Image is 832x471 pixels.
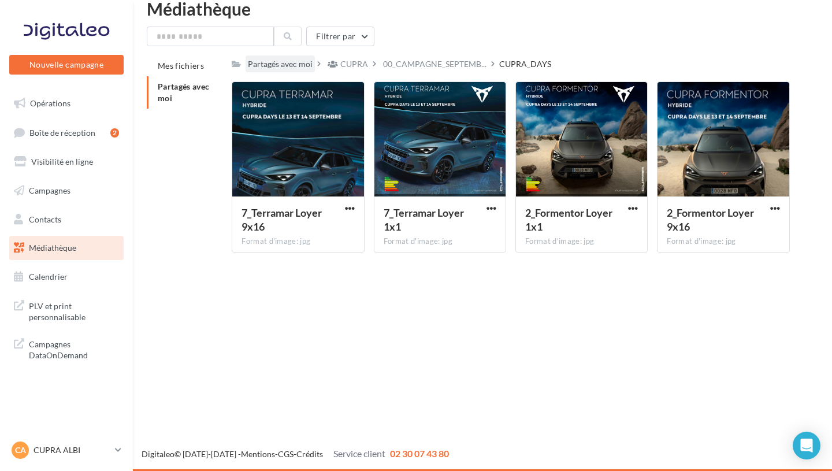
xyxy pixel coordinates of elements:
[29,298,119,323] span: PLV et print personnalisable
[15,444,26,456] span: CA
[9,55,124,75] button: Nouvelle campagne
[7,179,126,203] a: Campagnes
[667,206,754,233] span: 2_Formentor Loyer 9x16
[242,206,322,233] span: 7_Terramar Loyer 9x16
[7,150,126,174] a: Visibilité en ligne
[525,206,612,233] span: 2_Formentor Loyer 1x1
[333,448,385,459] span: Service client
[7,236,126,260] a: Médiathèque
[110,128,119,138] div: 2
[384,206,464,233] span: 7_Terramar Loyer 1x1
[29,336,119,361] span: Campagnes DataOnDemand
[158,81,210,103] span: Partagés avec moi
[29,127,95,137] span: Boîte de réception
[296,449,323,459] a: Crédits
[158,61,204,71] span: Mes fichiers
[242,236,354,247] div: Format d'image: jpg
[29,272,68,281] span: Calendrier
[383,58,486,70] span: 00_CAMPAGNE_SEPTEMB...
[142,449,174,459] a: Digitaleo
[7,120,126,145] a: Boîte de réception2
[30,98,70,108] span: Opérations
[7,265,126,289] a: Calendrier
[7,207,126,232] a: Contacts
[9,439,124,461] a: CA CUPRA ALBI
[7,332,126,366] a: Campagnes DataOnDemand
[7,91,126,116] a: Opérations
[306,27,374,46] button: Filtrer par
[7,294,126,328] a: PLV et print personnalisable
[499,58,551,70] div: CUPRA_DAYS
[390,448,449,459] span: 02 30 07 43 80
[241,449,275,459] a: Mentions
[248,58,313,70] div: Partagés avec moi
[384,236,496,247] div: Format d'image: jpg
[31,157,93,166] span: Visibilité en ligne
[667,236,779,247] div: Format d'image: jpg
[793,432,820,459] div: Open Intercom Messenger
[29,214,61,224] span: Contacts
[34,444,110,456] p: CUPRA ALBI
[278,449,294,459] a: CGS
[340,58,368,70] div: CUPRA
[29,186,70,195] span: Campagnes
[142,449,449,459] span: © [DATE]-[DATE] - - -
[29,243,76,253] span: Médiathèque
[525,236,638,247] div: Format d'image: jpg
